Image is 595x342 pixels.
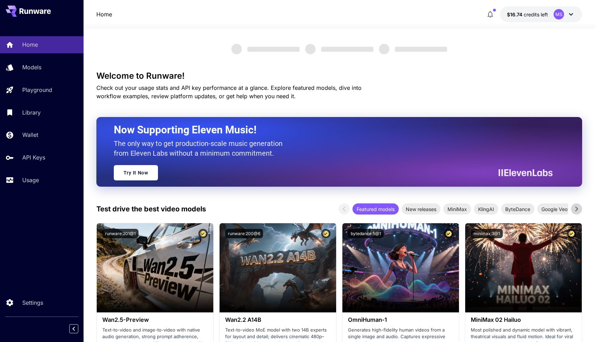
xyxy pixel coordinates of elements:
[102,317,208,323] h3: Wan2.5-Preview
[500,6,582,22] button: $16.73981MS
[501,205,534,213] span: ByteDance
[567,229,576,238] button: Certified Model – Vetted for best performance and includes a commercial license.
[474,205,498,213] span: KlingAI
[444,229,453,238] button: Certified Model – Vetted for best performance and includes a commercial license.
[537,203,572,215] div: Google Veo
[524,11,548,17] span: credits left
[74,322,84,335] div: Collapse sidebar
[402,205,441,213] span: New releases
[443,203,471,215] div: MiniMax
[348,317,453,323] h3: OmniHuman‑1
[198,229,208,238] button: Certified Model – Vetted for best performance and includes a commercial license.
[96,10,112,18] nav: breadcrumb
[22,153,45,162] p: API Keys
[501,203,534,215] div: ByteDance
[22,298,43,307] p: Settings
[348,229,384,238] button: bytedance:5@1
[96,71,582,81] h3: Welcome to Runware!
[474,203,498,215] div: KlingAI
[114,165,158,180] a: Try It Now
[321,229,331,238] button: Certified Model – Vetted for best performance and includes a commercial license.
[342,223,459,312] img: alt
[225,229,263,238] button: runware:200@6
[402,203,441,215] div: New releases
[507,11,524,17] span: $16.74
[225,317,331,323] h3: Wan2.2 A14B
[96,10,112,18] a: Home
[96,204,206,214] p: Test drive the best video models
[22,131,38,139] p: Wallet
[471,317,576,323] h3: MiniMax 02 Hailuo
[102,229,138,238] button: runware:201@1
[96,84,362,100] span: Check out your usage stats and API key performance at a glance. Explore featured models, dive int...
[465,223,582,312] img: alt
[507,11,548,18] div: $16.73981
[22,40,38,49] p: Home
[114,139,288,158] p: The only way to get production-scale music generation from Eleven Labs without a minimum commitment.
[22,108,41,117] p: Library
[220,223,336,312] img: alt
[69,324,78,333] button: Collapse sidebar
[443,205,471,213] span: MiniMax
[554,9,564,20] div: MS
[352,205,399,213] span: Featured models
[97,223,213,312] img: alt
[22,176,39,184] p: Usage
[22,63,41,71] p: Models
[352,203,399,215] div: Featured models
[537,205,572,213] span: Google Veo
[471,229,503,238] button: minimax:3@1
[114,123,548,137] h2: Now Supporting Eleven Music!
[22,86,52,94] p: Playground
